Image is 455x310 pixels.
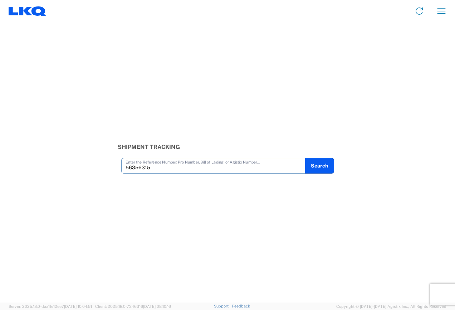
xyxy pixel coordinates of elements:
[214,304,232,308] a: Support
[9,304,92,309] span: Server: 2025.18.0-daa1fe12ee7
[336,303,446,310] span: Copyright © [DATE]-[DATE] Agistix Inc., All Rights Reserved
[95,304,171,309] span: Client: 2025.18.0-7346316
[232,304,250,308] a: Feedback
[118,144,338,150] h3: Shipment Tracking
[305,158,334,174] button: Search
[64,304,92,309] span: [DATE] 10:04:51
[143,304,171,309] span: [DATE] 08:10:16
